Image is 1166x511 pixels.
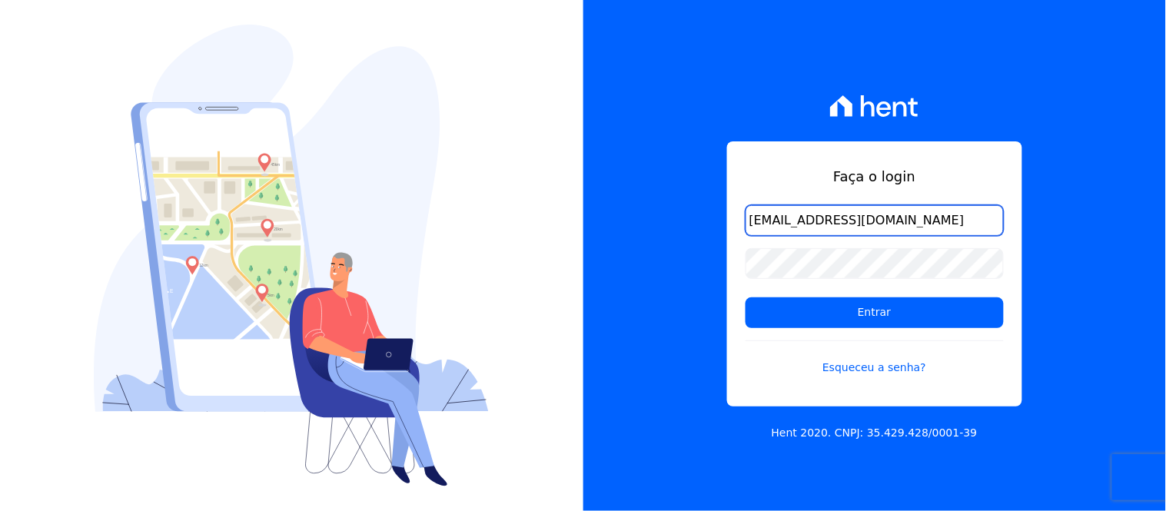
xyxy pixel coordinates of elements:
img: Login [94,25,489,486]
h1: Faça o login [746,166,1004,187]
input: Email [746,205,1004,236]
input: Entrar [746,297,1004,328]
p: Hent 2020. CNPJ: 35.429.428/0001-39 [772,425,978,441]
a: Esqueceu a senha? [746,340,1004,376]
